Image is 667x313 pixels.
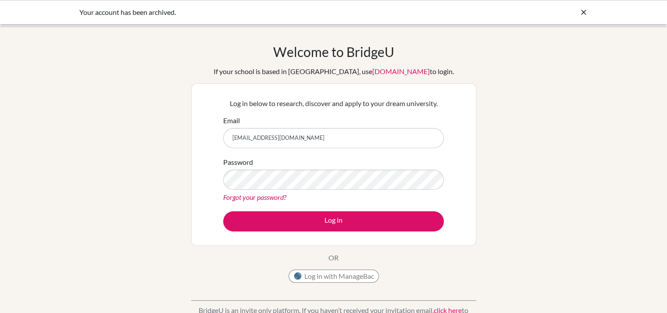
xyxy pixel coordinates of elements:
[289,270,379,283] button: Log in with ManageBac
[223,98,444,109] p: Log in below to research, discover and apply to your dream university.
[223,211,444,231] button: Log in
[223,193,286,201] a: Forgot your password?
[273,44,394,60] h1: Welcome to BridgeU
[79,7,457,18] div: Your account has been archived.
[372,67,430,75] a: [DOMAIN_NAME]
[328,253,339,263] p: OR
[214,66,454,77] div: If your school is based in [GEOGRAPHIC_DATA], use to login.
[223,115,240,126] label: Email
[223,157,253,167] label: Password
